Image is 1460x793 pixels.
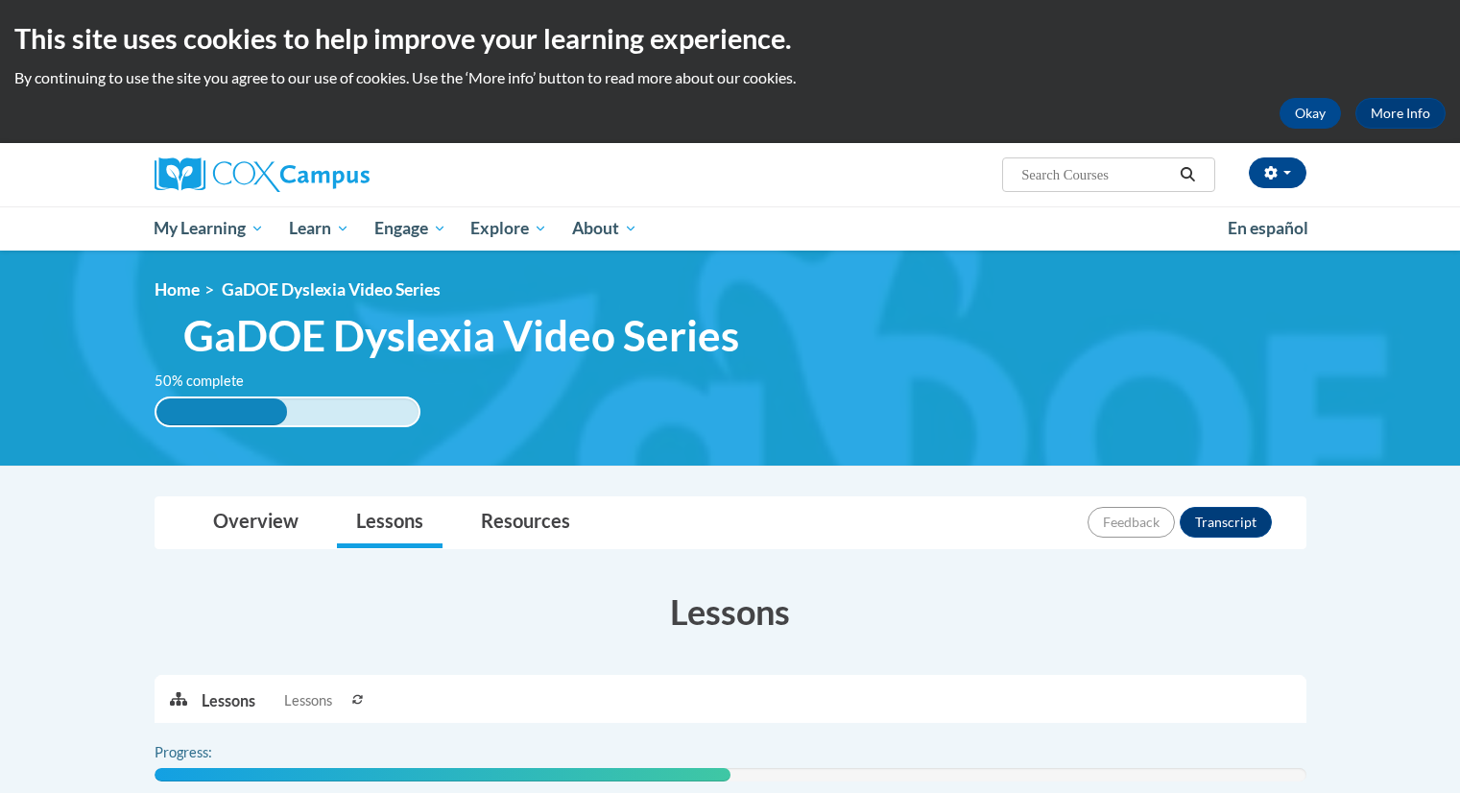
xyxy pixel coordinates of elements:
[1249,157,1306,188] button: Account Settings
[142,206,277,251] a: My Learning
[337,497,443,548] a: Lessons
[470,217,547,240] span: Explore
[154,217,264,240] span: My Learning
[284,690,332,711] span: Lessons
[458,206,560,251] a: Explore
[155,588,1306,636] h3: Lessons
[222,279,441,300] span: GaDOE Dyslexia Video Series
[289,217,349,240] span: Learn
[1173,163,1202,186] button: Search
[155,371,265,392] label: 50% complete
[194,497,318,548] a: Overview
[155,157,370,192] img: Cox Campus
[572,217,637,240] span: About
[14,67,1446,88] p: By continuing to use the site you agree to our use of cookies. Use the ‘More info’ button to read...
[560,206,650,251] a: About
[276,206,362,251] a: Learn
[1215,208,1321,249] a: En español
[1228,218,1308,238] span: En español
[1019,163,1173,186] input: Search Courses
[155,279,200,300] a: Home
[374,217,446,240] span: Engage
[202,690,255,711] p: Lessons
[1180,507,1272,538] button: Transcript
[126,206,1335,251] div: Main menu
[462,497,589,548] a: Resources
[155,742,265,763] label: Progress:
[156,398,288,425] div: 50% complete
[14,19,1446,58] h2: This site uses cookies to help improve your learning experience.
[1280,98,1341,129] button: Okay
[183,310,739,361] span: GaDOE Dyslexia Video Series
[155,157,519,192] a: Cox Campus
[1088,507,1175,538] button: Feedback
[362,206,459,251] a: Engage
[1355,98,1446,129] a: More Info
